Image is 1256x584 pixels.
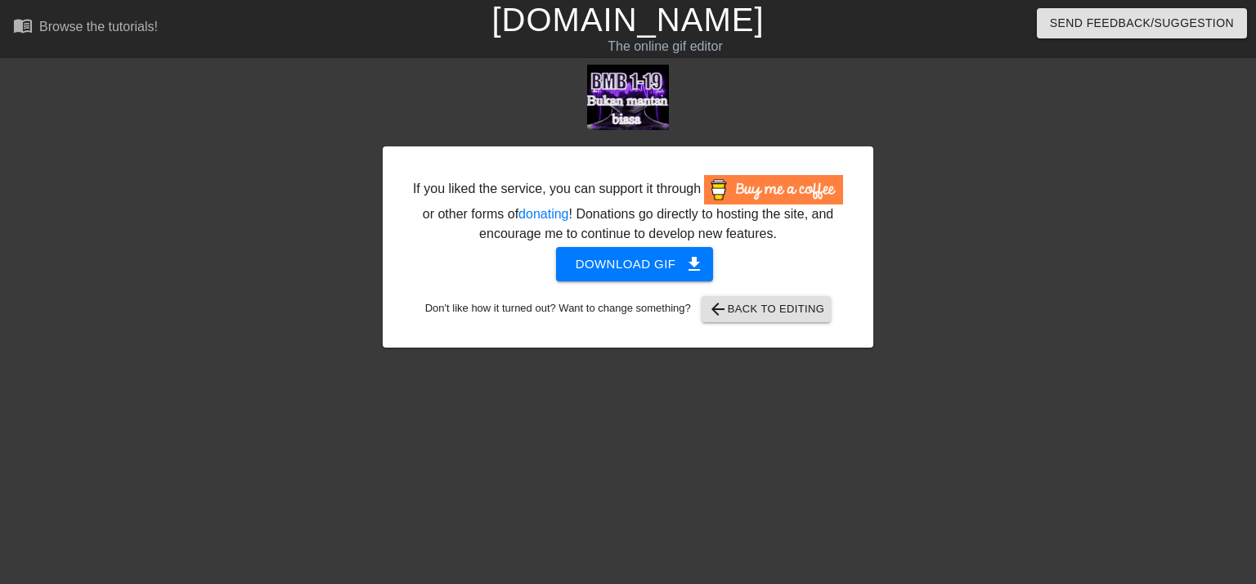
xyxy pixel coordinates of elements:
[708,299,825,319] span: Back to Editing
[543,256,714,270] a: Download gif
[556,247,714,281] button: Download gif
[708,299,728,319] span: arrow_back
[491,2,764,38] a: [DOMAIN_NAME]
[1037,8,1247,38] button: Send Feedback/Suggestion
[684,254,704,274] span: get_app
[1050,13,1234,34] span: Send Feedback/Suggestion
[13,16,33,35] span: menu_book
[587,65,669,130] img: BzVyMJir.gif
[411,175,845,244] div: If you liked the service, you can support it through or other forms of ! Donations go directly to...
[427,37,904,56] div: The online gif editor
[576,254,694,275] span: Download gif
[702,296,832,322] button: Back to Editing
[408,296,848,322] div: Don't like how it turned out? Want to change something?
[39,20,158,34] div: Browse the tutorials!
[704,175,843,204] img: Buy Me A Coffee
[518,207,568,221] a: donating
[13,16,158,41] a: Browse the tutorials!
